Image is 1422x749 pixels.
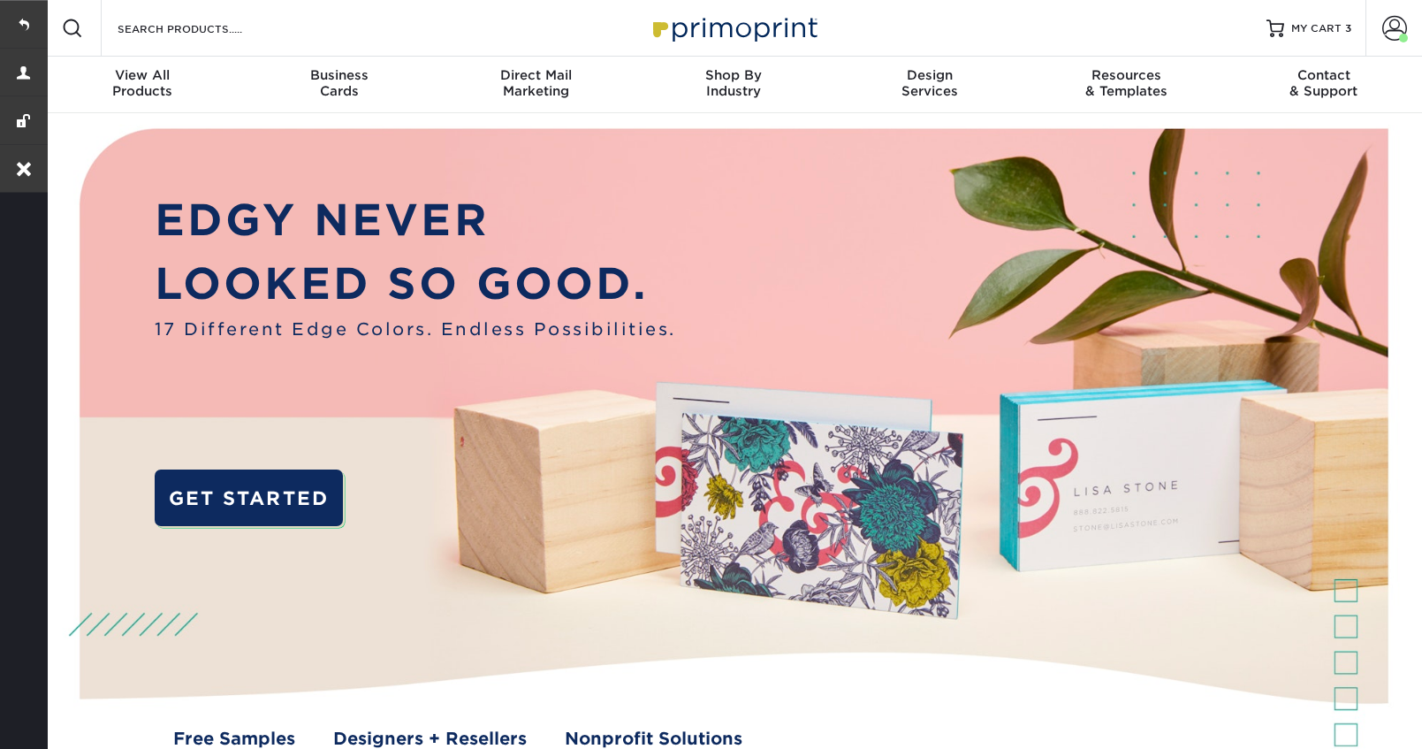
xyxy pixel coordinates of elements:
[44,57,241,113] a: View AllProducts
[1029,67,1226,99] div: & Templates
[832,67,1029,83] span: Design
[155,470,343,526] a: GET STARTED
[1345,22,1351,34] span: 3
[832,67,1029,99] div: Services
[44,67,241,99] div: Products
[437,57,635,113] a: Direct MailMarketing
[635,67,832,83] span: Shop By
[155,252,676,316] p: LOOKED SO GOOD.
[1225,67,1422,83] span: Contact
[1029,57,1226,113] a: Resources& Templates
[832,57,1029,113] a: DesignServices
[116,18,288,39] input: SEARCH PRODUCTS.....
[241,57,438,113] a: BusinessCards
[1225,57,1422,113] a: Contact& Support
[635,57,832,113] a: Shop ByIndustry
[241,67,438,99] div: Cards
[1225,67,1422,99] div: & Support
[1291,21,1342,36] span: MY CART
[437,67,635,99] div: Marketing
[645,9,822,47] img: Primoprint
[437,67,635,83] span: Direct Mail
[155,317,676,342] span: 17 Different Edge Colors. Endless Possibilities.
[44,67,241,83] span: View All
[241,67,438,83] span: Business
[155,188,676,252] p: EDGY NEVER
[1029,67,1226,83] span: Resources
[635,67,832,99] div: Industry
